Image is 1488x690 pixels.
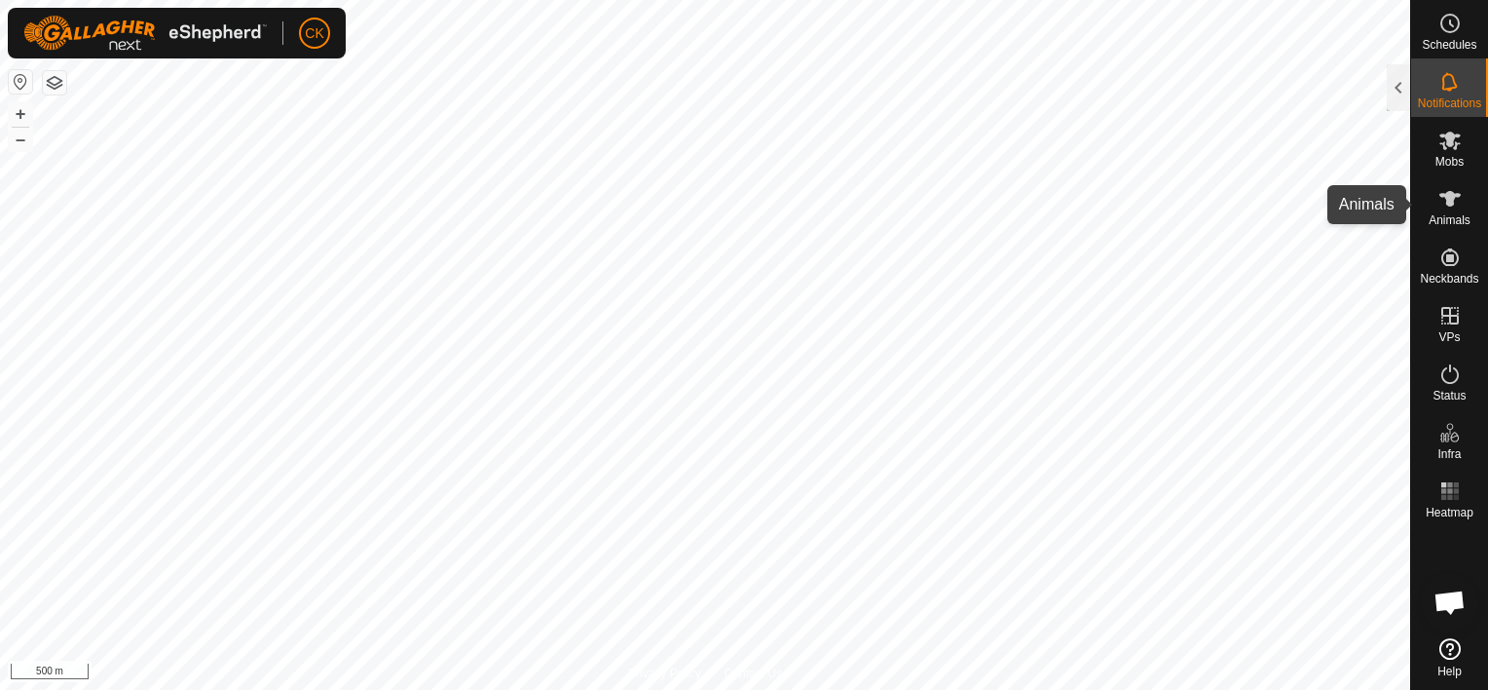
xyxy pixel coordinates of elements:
[1437,448,1461,460] span: Infra
[628,665,701,682] a: Privacy Policy
[725,665,782,682] a: Contact Us
[9,70,32,94] button: Reset Map
[1418,97,1481,109] span: Notifications
[1411,631,1488,685] a: Help
[9,128,32,151] button: –
[1426,507,1473,518] span: Heatmap
[1421,573,1479,632] div: Open chat
[1420,273,1478,285] span: Neckbands
[43,71,66,95] button: Map Layers
[1422,39,1476,51] span: Schedules
[1429,214,1470,226] span: Animals
[9,102,32,126] button: +
[1435,156,1464,168] span: Mobs
[1438,331,1460,343] span: VPs
[305,23,323,44] span: CK
[23,16,267,51] img: Gallagher Logo
[1432,390,1466,402] span: Status
[1437,666,1462,677] span: Help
